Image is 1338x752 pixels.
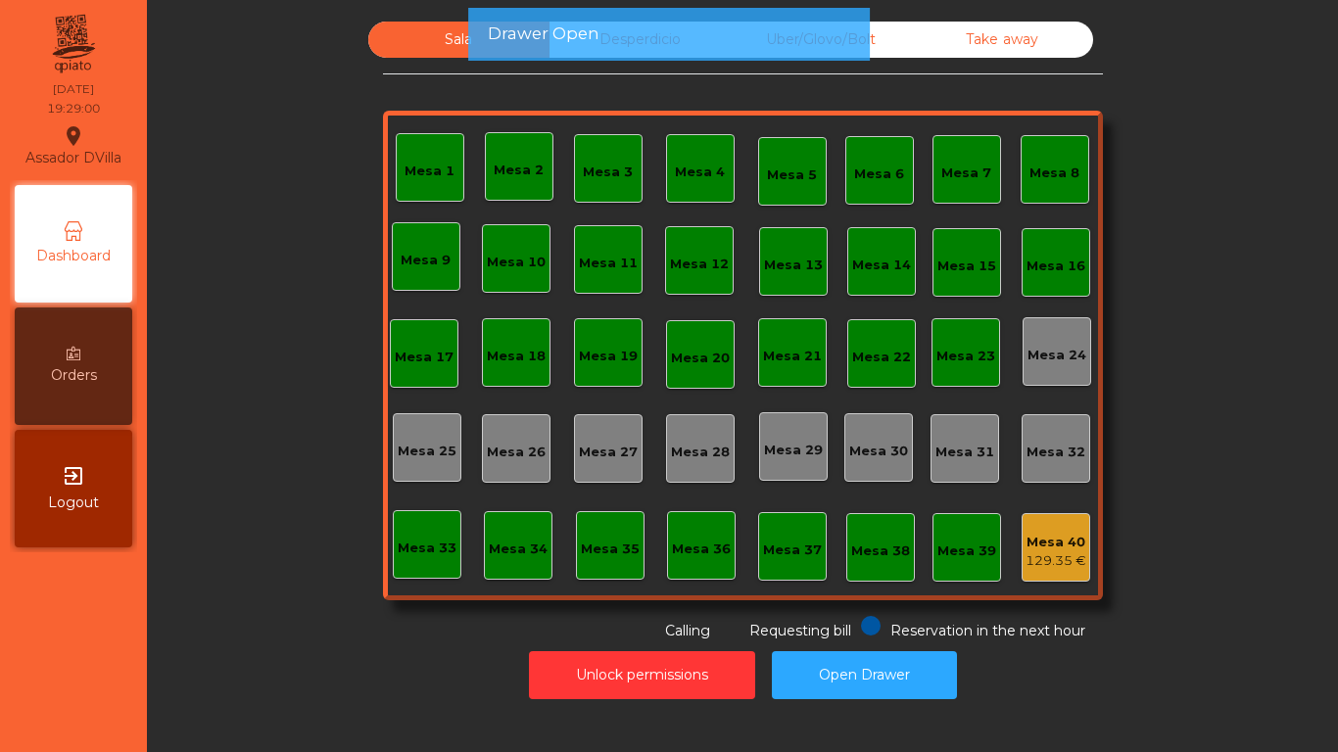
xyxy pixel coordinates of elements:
[849,442,908,461] div: Mesa 30
[583,163,633,182] div: Mesa 3
[672,540,731,559] div: Mesa 36
[62,464,85,488] i: exit_to_app
[852,256,911,275] div: Mesa 14
[494,161,544,180] div: Mesa 2
[665,622,710,639] span: Calling
[488,22,599,46] span: Drawer Open
[489,540,548,559] div: Mesa 34
[579,443,638,462] div: Mesa 27
[1029,164,1079,183] div: Mesa 8
[767,165,817,185] div: Mesa 5
[48,493,99,513] span: Logout
[851,541,910,561] div: Mesa 38
[53,80,94,98] div: [DATE]
[772,651,957,699] button: Open Drawer
[398,442,456,461] div: Mesa 25
[487,347,546,366] div: Mesa 18
[36,246,111,266] span: Dashboard
[47,100,100,117] div: 19:29:00
[764,256,823,275] div: Mesa 13
[1027,346,1086,365] div: Mesa 24
[1026,551,1086,571] div: 129.35 €
[937,257,996,276] div: Mesa 15
[763,347,822,366] div: Mesa 21
[854,164,904,184] div: Mesa 6
[49,10,97,78] img: qpiato
[941,164,991,183] div: Mesa 7
[487,253,546,272] div: Mesa 10
[671,443,730,462] div: Mesa 28
[581,540,640,559] div: Mesa 35
[1026,533,1086,552] div: Mesa 40
[935,443,994,462] div: Mesa 31
[398,539,456,558] div: Mesa 33
[764,441,823,460] div: Mesa 29
[671,349,730,368] div: Mesa 20
[368,22,550,58] div: Sala
[1027,443,1085,462] div: Mesa 32
[912,22,1093,58] div: Take away
[936,347,995,366] div: Mesa 23
[763,540,822,560] div: Mesa 37
[395,348,454,367] div: Mesa 17
[579,347,638,366] div: Mesa 19
[401,251,451,270] div: Mesa 9
[670,255,729,274] div: Mesa 12
[62,124,85,148] i: location_on
[675,163,725,182] div: Mesa 4
[749,622,851,639] span: Requesting bill
[1027,257,1085,276] div: Mesa 16
[487,443,546,462] div: Mesa 26
[852,348,911,367] div: Mesa 22
[890,622,1085,639] span: Reservation in the next hour
[51,365,97,386] span: Orders
[25,121,121,170] div: Assador DVilla
[529,651,755,699] button: Unlock permissions
[937,541,996,561] div: Mesa 39
[405,162,454,181] div: Mesa 1
[579,254,638,273] div: Mesa 11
